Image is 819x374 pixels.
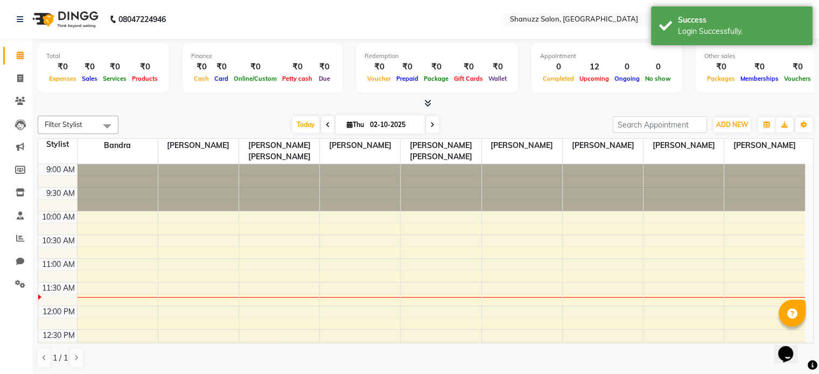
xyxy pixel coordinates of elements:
[774,331,808,363] iframe: chat widget
[678,15,804,26] div: Success
[540,75,577,82] span: Completed
[738,75,781,82] span: Memberships
[394,75,421,82] span: Prepaid
[643,139,724,152] span: [PERSON_NAME]
[46,61,79,73] div: ₹0
[316,75,333,82] span: Due
[44,164,77,175] div: 9:00 AM
[279,61,315,73] div: ₹0
[421,75,451,82] span: Package
[365,61,394,73] div: ₹0
[292,116,319,133] span: Today
[27,4,101,34] img: logo
[577,61,612,73] div: 12
[100,75,129,82] span: Services
[642,61,674,73] div: 0
[100,61,129,73] div: ₹0
[44,188,77,199] div: 9:30 AM
[482,139,562,152] span: [PERSON_NAME]
[612,75,642,82] span: Ongoing
[540,52,674,61] div: Appointment
[212,75,231,82] span: Card
[421,61,451,73] div: ₹0
[451,61,486,73] div: ₹0
[394,61,421,73] div: ₹0
[231,61,279,73] div: ₹0
[367,117,421,133] input: 2025-10-02
[45,120,82,129] span: Filter Stylist
[612,61,642,73] div: 0
[613,116,707,133] input: Search Appointment
[78,139,158,152] span: Bandra
[713,117,751,132] button: ADD NEW
[781,61,814,73] div: ₹0
[678,26,804,37] div: Login Successfully.
[46,52,160,61] div: Total
[79,75,100,82] span: Sales
[40,211,77,223] div: 10:00 AM
[40,283,77,294] div: 11:30 AM
[231,75,279,82] span: Online/Custom
[577,75,612,82] span: Upcoming
[563,139,643,152] span: [PERSON_NAME]
[642,75,674,82] span: No show
[486,61,509,73] div: ₹0
[239,139,319,164] span: [PERSON_NAME] [PERSON_NAME]
[40,235,77,246] div: 10:30 AM
[129,61,160,73] div: ₹0
[704,61,738,73] div: ₹0
[40,306,77,317] div: 12:00 PM
[79,61,100,73] div: ₹0
[320,139,400,152] span: [PERSON_NAME]
[118,4,166,34] b: 08047224946
[40,259,77,270] div: 11:00 AM
[129,75,160,82] span: Products
[191,61,212,73] div: ₹0
[344,121,367,129] span: Thu
[724,139,805,152] span: [PERSON_NAME]
[38,139,77,150] div: Stylist
[212,61,231,73] div: ₹0
[704,75,738,82] span: Packages
[40,330,77,341] div: 12:30 PM
[451,75,486,82] span: Gift Cards
[53,352,68,364] span: 1 / 1
[781,75,814,82] span: Vouchers
[46,75,79,82] span: Expenses
[716,121,748,129] span: ADD NEW
[315,61,334,73] div: ₹0
[365,75,394,82] span: Voucher
[191,52,334,61] div: Finance
[158,139,239,152] span: [PERSON_NAME]
[365,52,509,61] div: Redemption
[738,61,781,73] div: ₹0
[401,139,481,164] span: [PERSON_NAME] [PERSON_NAME]
[540,61,577,73] div: 0
[191,75,212,82] span: Cash
[279,75,315,82] span: Petty cash
[486,75,509,82] span: Wallet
